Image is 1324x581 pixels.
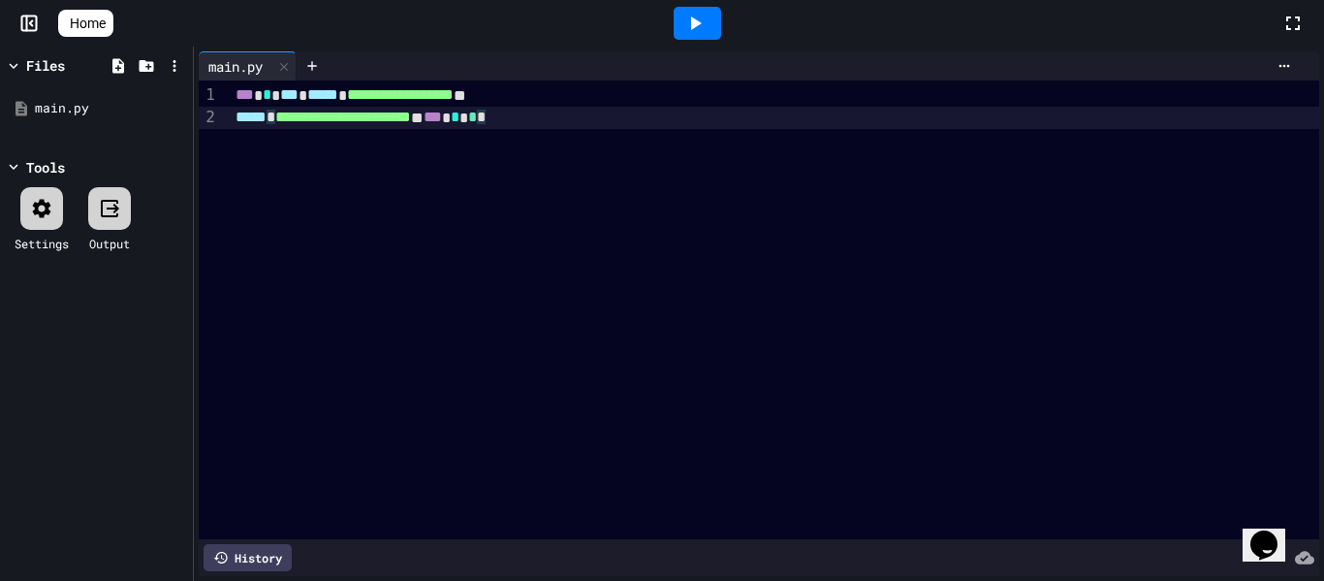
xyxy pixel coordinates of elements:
div: main.py [199,51,297,81]
div: Tools [26,157,65,178]
div: 2 [199,107,218,129]
span: Home [70,14,106,33]
div: main.py [35,99,186,118]
div: main.py [199,56,272,77]
div: 1 [199,84,218,107]
div: History [204,544,292,571]
div: Files [26,55,65,76]
a: Home [58,10,113,37]
iframe: chat widget [1243,503,1305,562]
div: Settings [15,235,69,252]
div: Output [89,235,130,252]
